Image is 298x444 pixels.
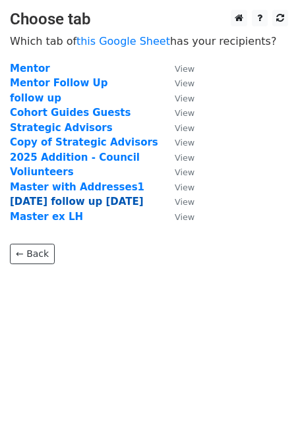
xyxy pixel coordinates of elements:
[10,244,55,264] a: ← Back
[175,123,194,133] small: View
[10,92,61,104] a: follow up
[10,196,144,208] a: [DATE] follow up [DATE]
[162,181,194,193] a: View
[175,212,194,222] small: View
[10,122,113,134] a: Strategic Advisors
[162,63,194,74] a: View
[162,152,194,163] a: View
[232,381,298,444] iframe: Chat Widget
[10,107,131,119] a: Cohort Guides Guests
[76,35,170,47] a: this Google Sheet
[162,136,194,148] a: View
[162,107,194,119] a: View
[10,77,107,89] a: Mentor Follow Up
[10,34,288,48] p: Which tab of has your recipients?
[10,63,50,74] a: Mentor
[162,196,194,208] a: View
[175,182,194,192] small: View
[175,78,194,88] small: View
[10,181,144,193] a: Master with Addresses1
[175,108,194,118] small: View
[162,166,194,178] a: View
[175,94,194,103] small: View
[10,10,288,29] h3: Choose tab
[162,77,194,89] a: View
[175,138,194,148] small: View
[175,64,194,74] small: View
[175,167,194,177] small: View
[162,92,194,104] a: View
[10,211,83,223] a: Master ex LH
[10,166,74,178] a: Voliunteers
[10,136,158,148] a: Copy of Strategic Advisors
[175,197,194,207] small: View
[10,152,140,163] a: 2025 Addition - Council
[162,122,194,134] a: View
[162,211,194,223] a: View
[175,153,194,163] small: View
